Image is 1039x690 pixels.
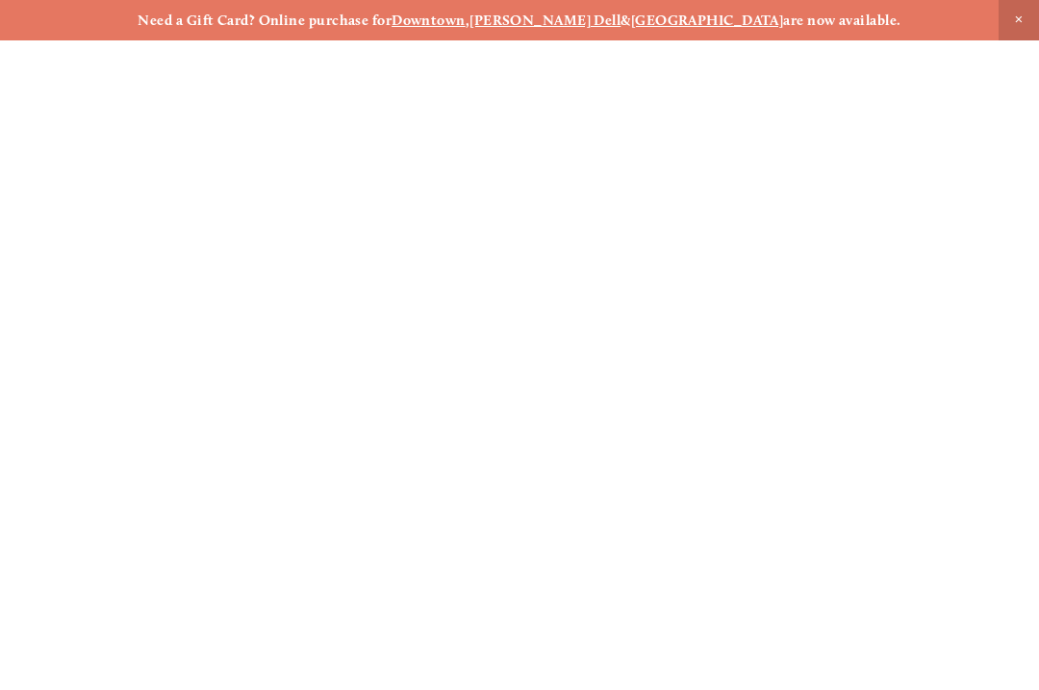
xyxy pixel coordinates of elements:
[392,12,466,29] a: Downtown
[783,12,900,29] strong: are now available.
[466,12,469,29] strong: ,
[469,12,621,29] a: [PERSON_NAME] Dell
[138,12,392,29] strong: Need a Gift Card? Online purchase for
[621,12,630,29] strong: &
[631,12,784,29] a: [GEOGRAPHIC_DATA]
